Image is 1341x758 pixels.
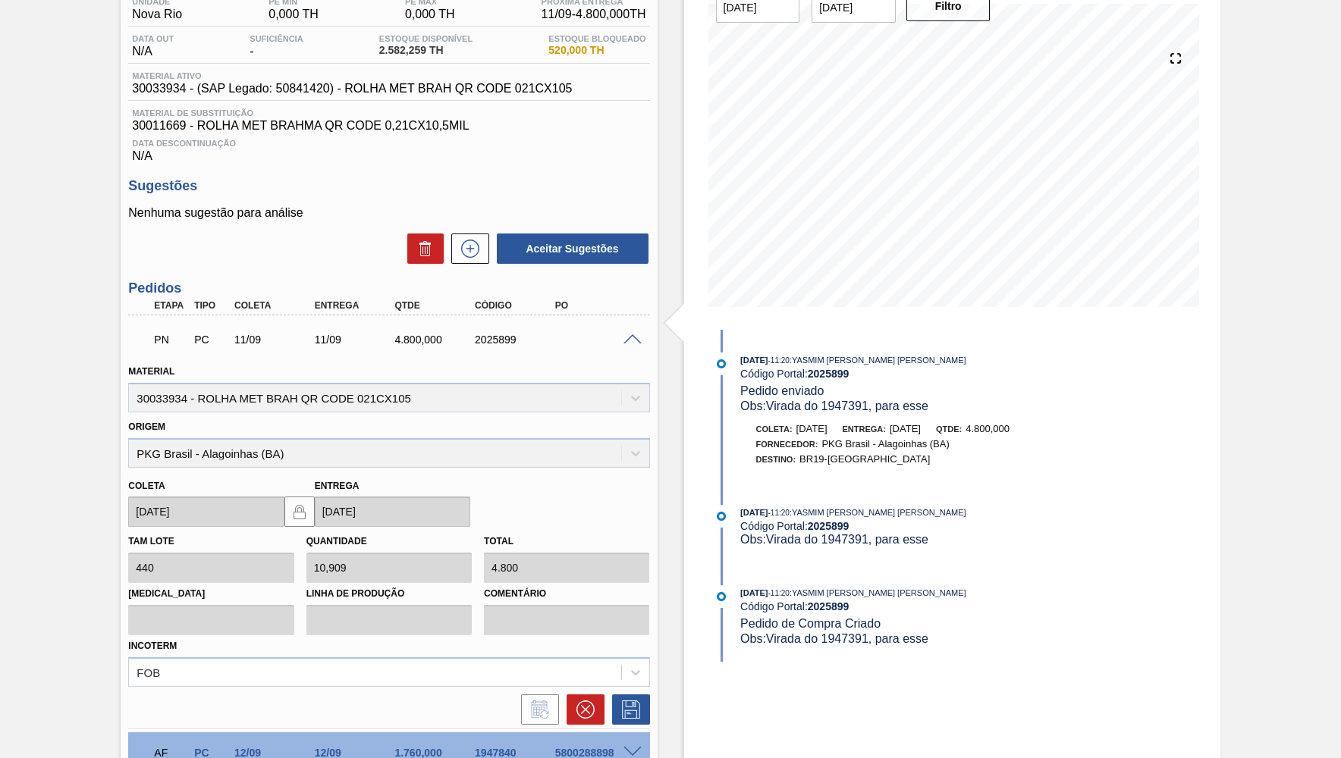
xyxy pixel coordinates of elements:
span: 0,000 TH [405,8,455,21]
div: Excluir Sugestões [400,233,444,264]
button: Aceitar Sugestões [497,233,649,264]
span: Obs: Virada do 1947391, para esse [740,399,928,412]
input: dd/mm/yyyy [315,496,470,527]
div: 2025899 [471,334,561,346]
div: Código Portal: [740,368,1101,380]
div: N/A [128,133,649,163]
strong: 2025899 [808,600,850,612]
div: Código [471,300,561,311]
label: Total [484,536,513,547]
div: 4.800,000 [391,334,480,346]
label: Origem [128,421,165,432]
span: PKG Brasil - Alagoinhas (BA) [821,438,949,449]
div: Pedido em Negociação [150,323,191,356]
span: - 11:20 [768,589,790,597]
span: Qtde: [936,424,962,434]
span: 2.582,259 TH [379,45,473,56]
span: 30033934 - (SAP Legado: 50841420) - ROLHA MET BRAH QR CODE 021CX105 [132,82,572,96]
img: atual [717,359,726,368]
input: dd/mm/yyyy [128,496,284,527]
span: [DATE] [890,423,921,434]
span: [DATE] [740,588,768,597]
span: 30011669 - ROLHA MET BRAHMA QR CODE 0,21CX10,5MIL [132,119,645,133]
span: [DATE] [740,356,768,365]
span: 4.800,000 [966,423,1010,434]
span: Coleta: [756,424,793,434]
span: 0,000 TH [269,8,319,21]
span: BR19-[GEOGRAPHIC_DATA] [799,453,930,465]
span: Material de Substituição [132,108,645,117]
p: Nenhuma sugestão para análise [128,206,649,220]
div: Código Portal: [740,600,1101,612]
img: locked [290,503,309,521]
label: Comentário [484,583,649,605]
div: 11/09/2025 [231,334,320,346]
div: FOB [137,666,160,678]
span: : YASMIM [PERSON_NAME] [PERSON_NAME] [790,588,966,597]
span: Nova Rio [132,8,182,21]
strong: 2025899 [808,520,850,532]
span: Estoque Disponível [379,34,473,43]
div: Informar alteração no pedido [513,694,559,725]
div: Salvar Pedido [605,694,650,725]
span: [DATE] [740,508,768,517]
span: Obs: Virada do 1947391, para esse [740,533,928,546]
div: - [246,34,306,58]
div: Nova sugestão [444,233,489,264]
h3: Pedidos [128,280,649,296]
span: 11/09 - 4.800,000 TH [542,8,646,21]
span: Estoque Bloqueado [548,34,645,43]
p: PN [154,334,187,346]
span: Obs: Virada do 1947391, para esse [740,632,928,645]
span: Data out [132,34,174,43]
div: Cancelar pedido [559,694,605,725]
span: : YASMIM [PERSON_NAME] [PERSON_NAME] [790,356,966,365]
div: 11/09/2025 [311,334,400,346]
img: atual [717,592,726,601]
span: - 11:20 [768,356,790,365]
label: Incoterm [128,641,177,651]
div: Pedido de Compra [190,334,231,346]
div: Entrega [311,300,400,311]
div: Qtde [391,300,480,311]
span: : YASMIM [PERSON_NAME] [PERSON_NAME] [790,508,966,517]
span: Fornecedor: [756,440,818,449]
label: Quantidade [306,536,367,547]
label: Entrega [315,481,360,491]
span: Material ativo [132,71,572,80]
span: Destino: [756,455,796,464]
span: Pedido enviado [740,384,824,397]
strong: 2025899 [808,368,850,380]
label: Linha de Produção [306,583,472,605]
div: Coleta [231,300,320,311]
span: 520,000 TH [548,45,645,56]
button: locked [284,496,315,527]
label: Tam lote [128,536,174,547]
span: [DATE] [796,423,828,434]
span: Suficiência [250,34,303,43]
span: Entrega: [843,424,886,434]
label: Material [128,366,174,377]
span: Data Descontinuação [132,139,645,148]
img: atual [717,512,726,521]
label: [MEDICAL_DATA] [128,583,294,605]
div: Tipo [190,300,231,311]
h3: Sugestões [128,178,649,194]
span: Pedido de Compra Criado [740,617,881,630]
div: PO [551,300,641,311]
div: Código Portal: [740,520,1101,532]
div: N/A [128,34,177,58]
span: - 11:20 [768,509,790,517]
label: Coleta [128,481,165,491]
div: Aceitar Sugestões [489,232,650,265]
div: Etapa [150,300,191,311]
